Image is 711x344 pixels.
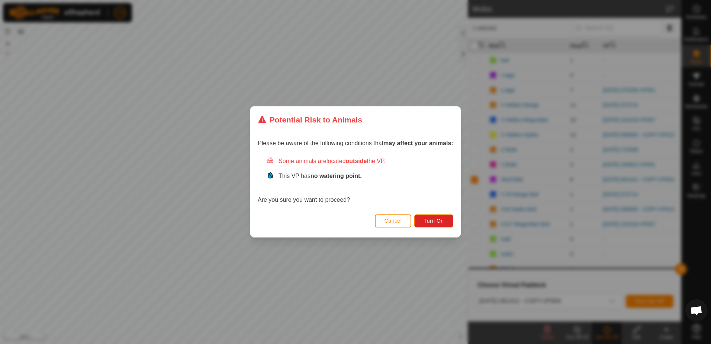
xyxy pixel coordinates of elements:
span: located the VP. [326,158,386,165]
div: Open chat [685,299,708,322]
strong: may affect your animals: [383,140,453,147]
strong: no watering point. [311,173,362,179]
span: Turn On [424,218,444,224]
strong: outside [346,158,367,165]
button: Turn On [415,214,453,227]
div: Some animals are [267,157,453,166]
span: Cancel [385,218,402,224]
div: Are you sure you want to proceed? [258,157,453,205]
div: Potential Risk to Animals [258,114,362,125]
button: Cancel [375,214,412,227]
span: This VP has [279,173,362,179]
span: Please be aware of the following conditions that [258,140,453,147]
